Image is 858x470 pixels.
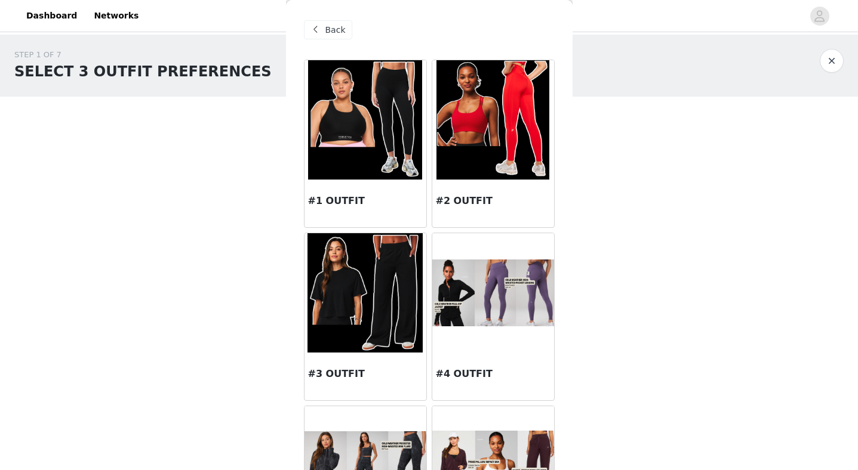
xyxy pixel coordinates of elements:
img: #2 OUTFIT [436,60,549,180]
span: Back [325,24,346,36]
a: Networks [87,2,146,29]
div: avatar [814,7,825,26]
h3: #1 OUTFIT [308,194,423,208]
img: #4 OUTFIT [432,259,554,327]
a: Dashboard [19,2,84,29]
h3: #3 OUTFIT [308,367,423,381]
h3: #4 OUTFIT [436,367,551,381]
h1: SELECT 3 OUTFIT PREFERENCES [14,61,272,82]
img: #3 OUTFIT [307,233,423,352]
img: #1 OUTFIT [308,60,423,180]
h3: #2 OUTFIT [436,194,551,208]
div: STEP 1 OF 7 [14,49,272,61]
